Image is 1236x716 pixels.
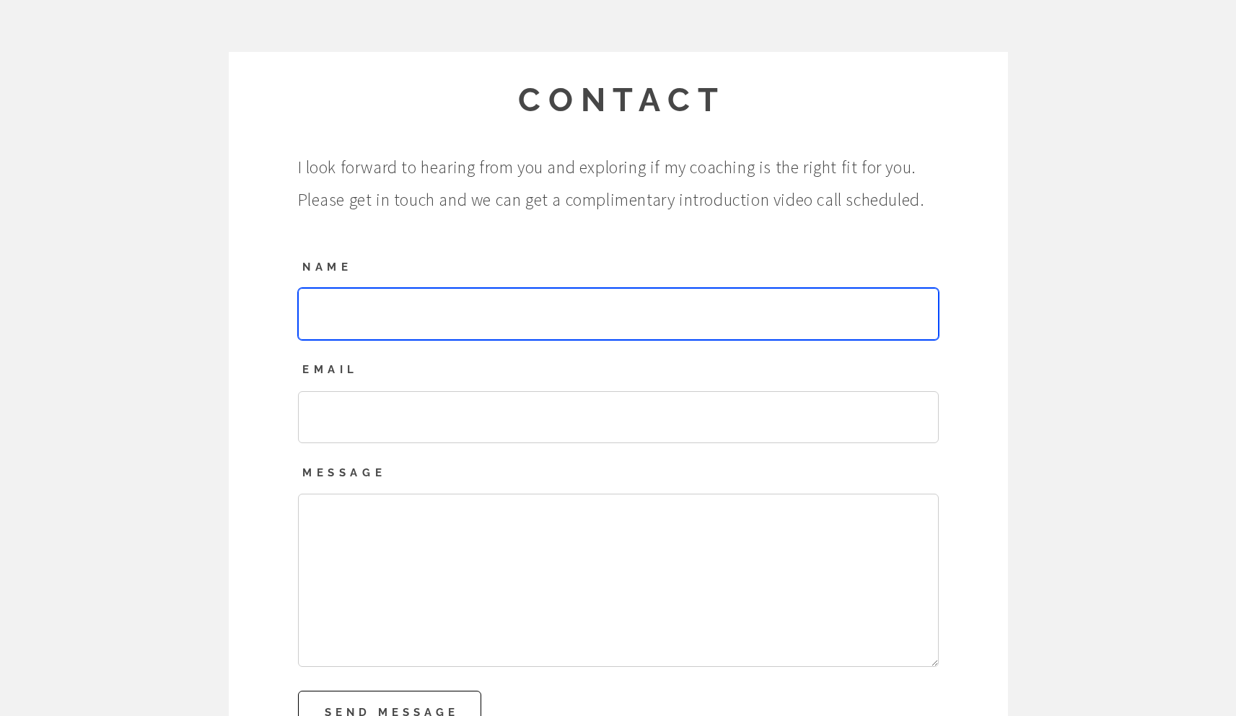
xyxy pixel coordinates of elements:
[298,78,947,123] h2: Contact
[298,151,939,216] span: I look forward to hearing from you and exploring if my coaching is the right fit for you. Please ...
[298,465,939,481] label: Message
[298,362,939,378] label: Email
[298,259,939,276] label: Name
